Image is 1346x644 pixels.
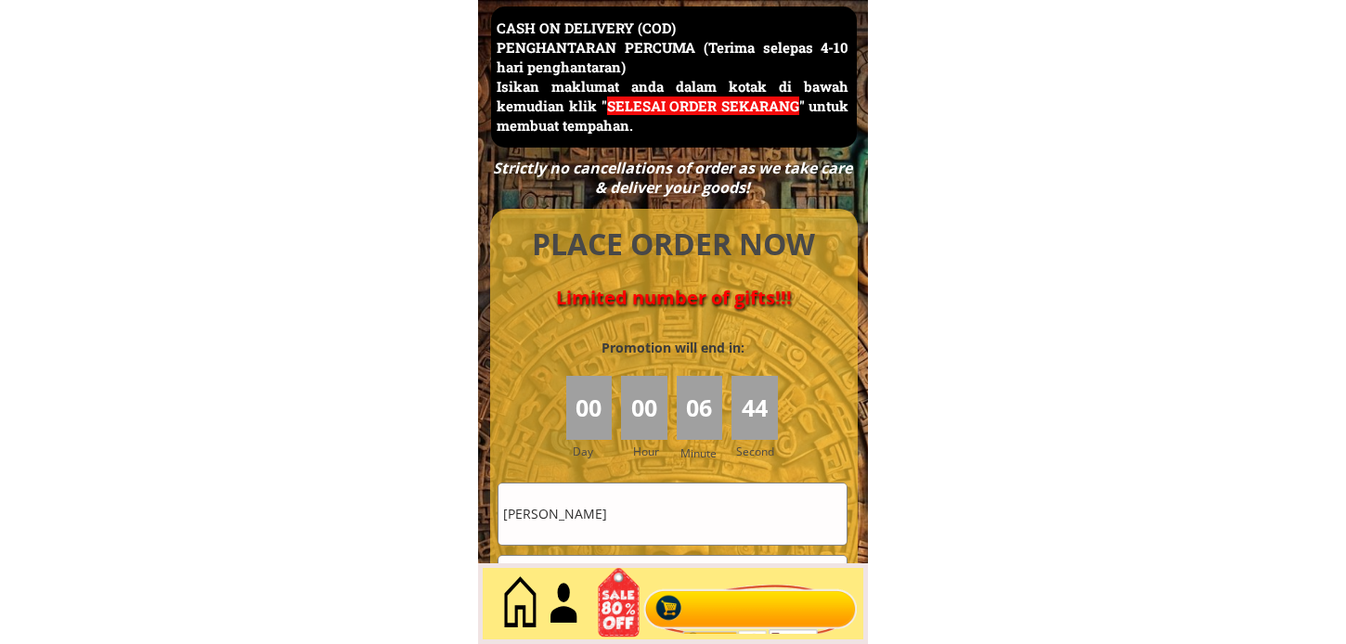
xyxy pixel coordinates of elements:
[680,444,721,462] h3: Minute
[498,556,847,616] input: Telefon
[511,224,836,265] h4: PLACE ORDER NOW
[736,443,782,460] h3: Second
[633,443,672,460] h3: Hour
[607,97,799,115] span: SELESAI ORDER SEKARANG
[487,159,859,198] div: Strictly no cancellations of order as we take care & deliver your goods!
[498,483,847,544] input: Nama
[511,287,836,309] h4: Limited number of gifts!!!
[497,19,848,135] h3: CASH ON DELIVERY (COD) PENGHANTARAN PERCUMA (Terima selepas 4-10 hari penghantaran) Isikan maklum...
[568,338,778,358] h3: Promotion will end in:
[573,443,619,460] h3: Day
